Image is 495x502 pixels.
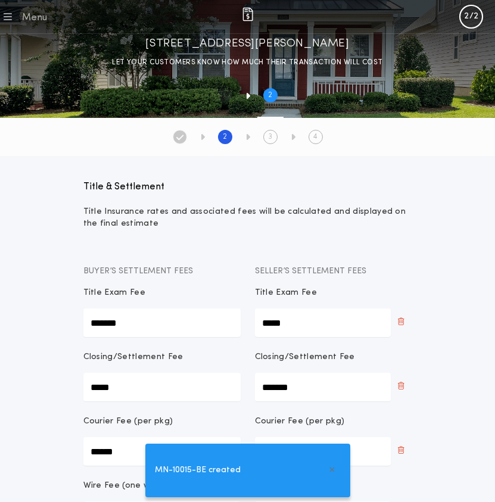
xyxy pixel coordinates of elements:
input: Title Exam Fee [83,308,241,337]
h1: [STREET_ADDRESS][PERSON_NAME] [145,34,349,53]
p: Closing/Settlement Fee [83,351,183,363]
h1: Title Insurance rates and associated fees will be calculated and displayed on the final estimate [83,206,412,230]
img: img [241,7,255,21]
span: MN-10015-BE created [155,464,241,477]
p: Courier Fee (per pkg) [255,416,345,428]
h2: 3 [268,132,272,142]
h2: 4 [313,132,317,142]
p: Title Exam Fee [255,287,317,299]
p: Title Exam Fee [83,287,145,299]
p: Courier Fee (per pkg) [83,416,173,428]
p: Closing/Settlement Fee [255,351,355,363]
h2: 2 [223,132,227,142]
input: Closing/Settlement Fee [83,373,241,401]
p: Buyer’s Settlement Fees [83,266,241,277]
p: LET YOUR CUSTOMERS KNOW HOW MUCH THEIR TRANSACTION WILL COST [112,57,382,68]
input: Courier Fee (per pkg) [255,437,391,466]
p: Title & Settlement [83,180,412,194]
h2: 2 [268,91,272,100]
input: Title Exam Fee [255,308,391,337]
input: Closing/Settlement Fee [255,373,391,401]
p: Seller’s Settlement Fees [255,266,412,277]
div: Menu [21,11,47,25]
input: Courier Fee (per pkg) [83,437,241,466]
